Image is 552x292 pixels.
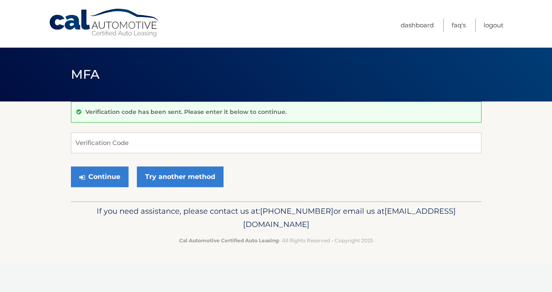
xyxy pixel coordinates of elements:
input: Verification Code [71,133,481,153]
a: FAQ's [452,18,466,32]
a: Logout [484,18,503,32]
p: If you need assistance, please contact us at: or email us at [76,205,476,231]
a: Dashboard [401,18,434,32]
strong: Cal Automotive Certified Auto Leasing [179,237,279,244]
span: [EMAIL_ADDRESS][DOMAIN_NAME] [243,206,456,229]
p: Verification code has been sent. Please enter it below to continue. [85,108,287,116]
span: [PHONE_NUMBER] [260,206,333,216]
a: Cal Automotive [49,8,160,38]
a: Try another method [137,167,224,187]
p: - All Rights Reserved - Copyright 2025 [76,236,476,245]
button: Continue [71,167,129,187]
span: MFA [71,67,100,82]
